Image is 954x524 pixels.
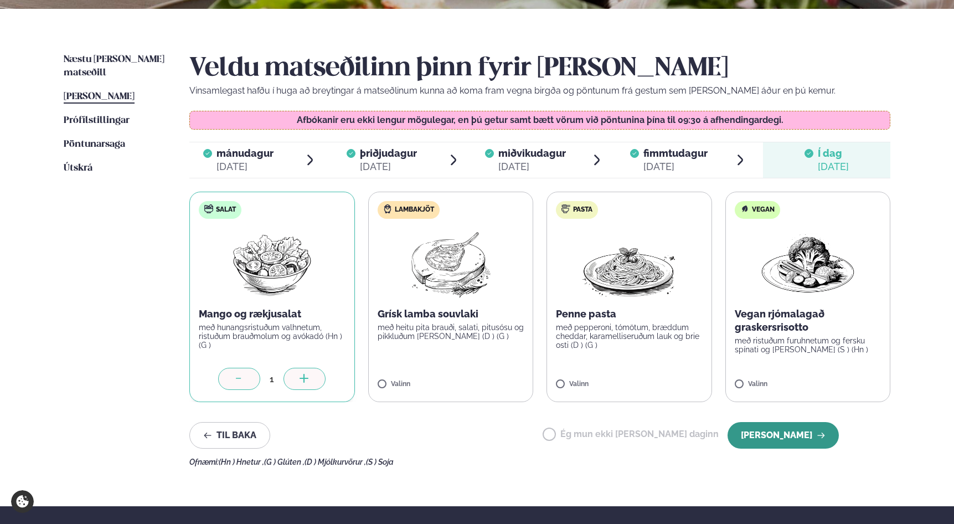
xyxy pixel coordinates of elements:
[216,160,274,173] div: [DATE]
[64,55,164,78] span: Næstu [PERSON_NAME] matseðill
[64,163,92,173] span: Útskrá
[360,160,417,173] div: [DATE]
[498,160,566,173] div: [DATE]
[64,140,125,149] span: Pöntunarsaga
[64,53,167,80] a: Næstu [PERSON_NAME] matseðill
[378,323,524,341] p: með heitu pita brauði, salati, pitusósu og pikkluðum [PERSON_NAME] (D ) (G )
[643,147,708,159] span: fimmtudagur
[383,204,392,213] img: Lamb.svg
[199,307,345,321] p: Mango og rækjusalat
[204,204,213,213] img: salad.svg
[561,204,570,213] img: pasta.svg
[201,116,879,125] p: Afbókanir eru ekki lengur mögulegar, en þú getur samt bætt vörum við pöntunina þína til 09:30 á a...
[556,323,703,350] p: með pepperoni, tómötum, bræddum cheddar, karamelliseruðum lauk og brie osti (D ) (G )
[498,147,566,159] span: miðvikudagur
[759,228,857,299] img: Vegan.png
[752,206,775,214] span: Vegan
[818,147,849,160] span: Í dag
[264,458,305,466] span: (G ) Glúten ,
[64,138,125,151] a: Pöntunarsaga
[189,422,270,449] button: Til baka
[64,162,92,175] a: Útskrá
[11,490,34,513] a: Cookie settings
[556,307,703,321] p: Penne pasta
[735,307,881,334] p: Vegan rjómalagað graskersrisotto
[360,147,417,159] span: þriðjudagur
[216,206,236,214] span: Salat
[378,307,524,321] p: Grísk lamba souvlaki
[64,90,135,104] a: [PERSON_NAME]
[573,206,592,214] span: Pasta
[728,422,839,449] button: [PERSON_NAME]
[199,323,345,350] p: með hunangsristuðum valhnetum, ristuðum brauðmolum og avókadó (Hn ) (G )
[401,228,499,299] img: Lamb-Meat.png
[735,336,881,354] p: með ristuðum furuhnetum og fersku spínati og [PERSON_NAME] (S ) (Hn )
[740,204,749,213] img: Vegan.svg
[223,228,321,299] img: Salad.png
[366,458,394,466] span: (S ) Soja
[189,84,890,97] p: Vinsamlegast hafðu í huga að breytingar á matseðlinum kunna að koma fram vegna birgða og pöntunum...
[64,114,130,127] a: Prófílstillingar
[818,160,849,173] div: [DATE]
[64,92,135,101] span: [PERSON_NAME]
[64,116,130,125] span: Prófílstillingar
[643,160,708,173] div: [DATE]
[580,228,678,299] img: Spagetti.png
[189,53,890,84] h2: Veldu matseðilinn þinn fyrir [PERSON_NAME]
[189,458,890,466] div: Ofnæmi:
[219,458,264,466] span: (Hn ) Hnetur ,
[260,373,283,386] div: 1
[395,206,434,214] span: Lambakjöt
[216,147,274,159] span: mánudagur
[305,458,366,466] span: (D ) Mjólkurvörur ,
